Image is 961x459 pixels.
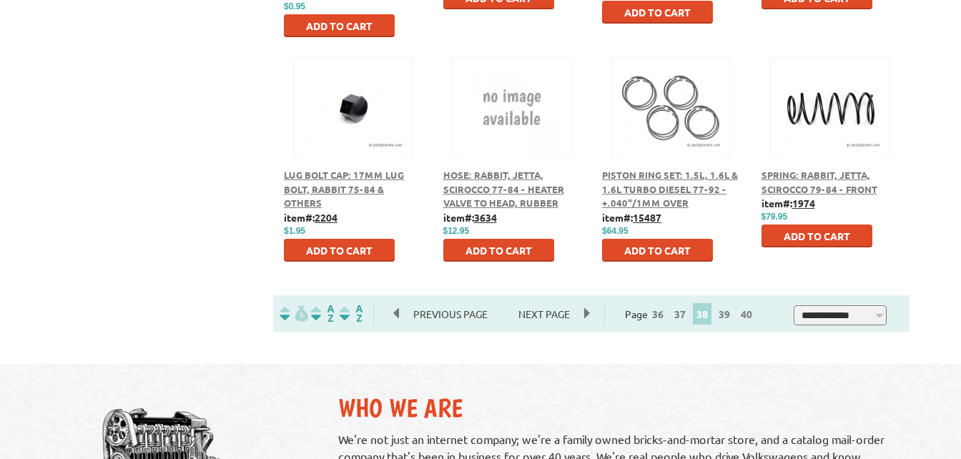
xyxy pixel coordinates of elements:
[337,305,365,322] img: Sort by Sales Rank
[602,169,738,209] a: Piston Ring Set: 1.5L, 1.6L & 1.6L Turbo Diesel 77-92 - +.040"/1mm Over
[338,393,929,423] h2: Who We Are
[315,211,337,224] u: 2204
[308,305,337,322] img: Sort by Headline
[284,169,404,209] a: Lug Bolt Cap: 17mm Lug Bolt, Rabbit 75-84 & Others
[762,197,815,209] b: item#:
[284,1,305,11] span: $0.95
[792,197,815,209] u: 1974
[737,307,756,320] a: 40
[715,307,734,320] a: 39
[602,211,661,224] b: item#:
[504,307,584,320] a: Next Page
[284,226,305,236] span: $1.95
[602,239,713,262] button: Add to Cart
[693,303,711,325] span: 38
[284,211,337,224] b: item#:
[443,169,564,209] a: Hose: Rabbit, Jetta, Scirocco 77-84 - Heater Valve to Head, Rubber
[443,211,497,224] b: item#:
[284,14,395,37] button: Add to Cart
[671,307,689,320] a: 37
[504,303,584,325] span: Next Page
[399,303,502,325] span: Previous Page
[784,229,850,242] span: Add to Cart
[306,244,373,257] span: Add to Cart
[284,239,395,262] button: Add to Cart
[602,1,713,24] button: Add to Cart
[624,6,691,19] span: Add to Cart
[306,19,373,32] span: Add to Cart
[633,211,661,224] u: 15487
[762,224,872,247] button: Add to Cart
[280,305,308,322] img: filterpricelow.svg
[394,307,504,320] a: Previous Page
[443,239,554,262] button: Add to Cart
[602,226,629,236] span: $64.95
[465,244,532,257] span: Add to Cart
[762,212,788,222] span: $79.95
[624,244,691,257] span: Add to Cart
[762,169,877,195] a: Spring: Rabbit, Jetta, Scirocco 79-84 - Front
[443,226,470,236] span: $12.95
[604,302,778,325] div: Page
[474,211,497,224] u: 3634
[649,307,667,320] a: 36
